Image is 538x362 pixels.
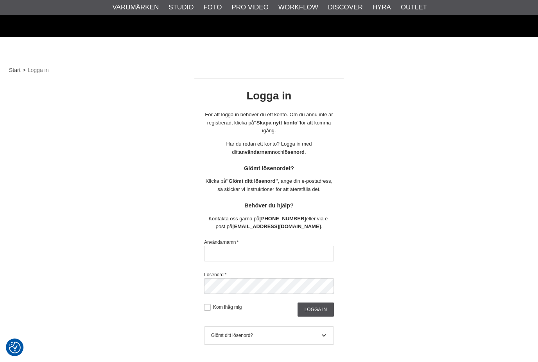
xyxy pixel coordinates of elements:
span: Logga in [28,66,49,74]
input: Logga in [298,303,334,317]
strong: [EMAIL_ADDRESS][DOMAIN_NAME] [232,223,321,229]
a: Discover [328,2,363,13]
a: Outlet [401,2,427,13]
a: Workflow [278,2,318,13]
strong: Behöver du hjälp? [244,202,294,209]
strong: "Skapa nytt konto" [254,120,300,126]
a: [PHONE_NUMBER] [259,216,306,222]
label: Användarnamn [204,240,239,245]
a: Hyra [373,2,391,13]
a: Studio [169,2,194,13]
img: Revisit consent button [9,342,21,353]
a: Foto [203,2,222,13]
a: Varumärken [113,2,159,13]
span: > [23,66,26,74]
label: Lösenord [204,272,226,277]
strong: lösenord [283,149,305,155]
p: Klicka på , ange din e-postadress, så skickar vi instruktioner för att återställa det. [204,177,334,194]
strong: "Glömt ditt lösenord" [226,178,278,184]
h1: Logga in [204,88,334,104]
a: Start [9,66,21,74]
strong: användarnamn [239,149,275,155]
p: Kontakta oss gärna på eller via e-post på . [204,215,334,231]
button: Samtyckesinställningar [9,340,21,355]
label: Kom ihåg mig [211,304,242,310]
strong: Glömt lösenordet? [244,165,294,171]
div: Glömt ditt lösenord? [211,332,327,339]
p: För att logga in behöver du ett konto. Om du ännu inte är registrerad, klicka på för att komma ig... [204,111,334,135]
p: Har du redan ett konto? Logga in med ditt och . [204,140,334,157]
a: Pro Video [231,2,268,13]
